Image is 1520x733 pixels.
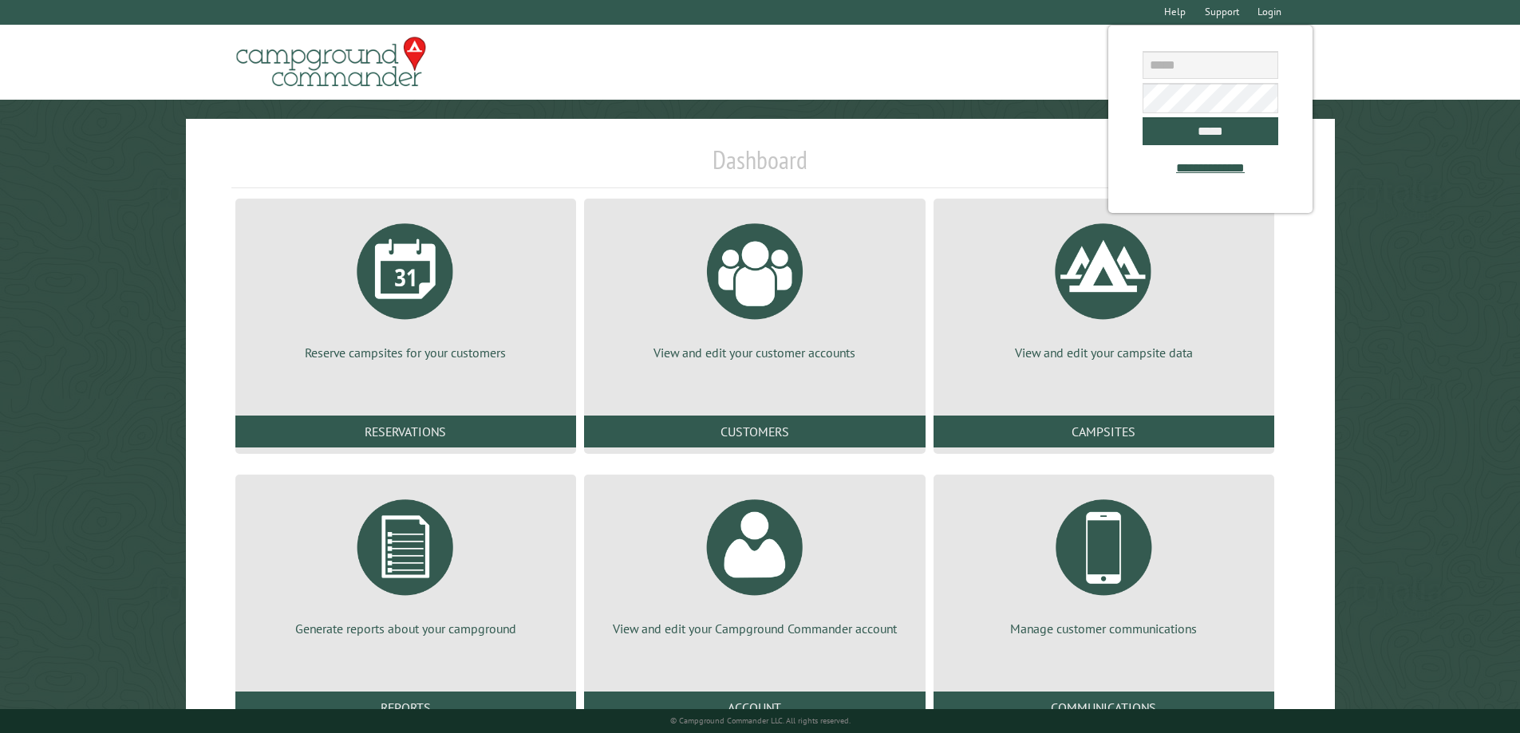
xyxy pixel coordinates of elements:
[953,211,1255,361] a: View and edit your campsite data
[953,620,1255,637] p: Manage customer communications
[584,692,925,723] a: Account
[255,620,557,637] p: Generate reports about your campground
[235,416,576,447] a: Reservations
[584,416,925,447] a: Customers
[255,344,557,361] p: Reserve campsites for your customers
[603,487,906,637] a: View and edit your Campground Commander account
[934,416,1274,447] a: Campsites
[231,144,1289,188] h1: Dashboard
[235,692,576,723] a: Reports
[953,487,1255,637] a: Manage customer communications
[255,211,557,361] a: Reserve campsites for your customers
[255,487,557,637] a: Generate reports about your campground
[953,344,1255,361] p: View and edit your campsite data
[603,211,906,361] a: View and edit your customer accounts
[231,31,431,93] img: Campground Commander
[670,715,851,726] small: © Campground Commander LLC. All rights reserved.
[934,692,1274,723] a: Communications
[603,620,906,637] p: View and edit your Campground Commander account
[603,344,906,361] p: View and edit your customer accounts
